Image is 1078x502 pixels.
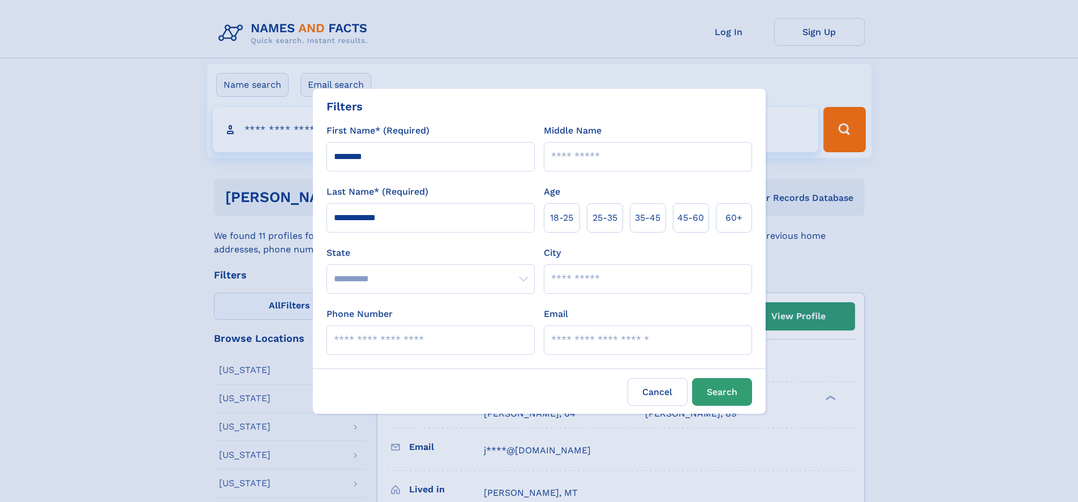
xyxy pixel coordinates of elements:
span: 18‑25 [550,211,573,225]
span: 25‑35 [592,211,617,225]
label: First Name* (Required) [327,124,430,138]
label: Age [544,185,560,199]
span: 45‑60 [677,211,704,225]
span: 60+ [725,211,742,225]
label: Cancel [628,378,688,406]
label: City [544,246,561,260]
button: Search [692,378,752,406]
div: Filters [327,98,363,115]
label: Middle Name [544,124,602,138]
label: Phone Number [327,307,393,321]
label: State [327,246,535,260]
span: 35‑45 [635,211,660,225]
label: Email [544,307,568,321]
label: Last Name* (Required) [327,185,428,199]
